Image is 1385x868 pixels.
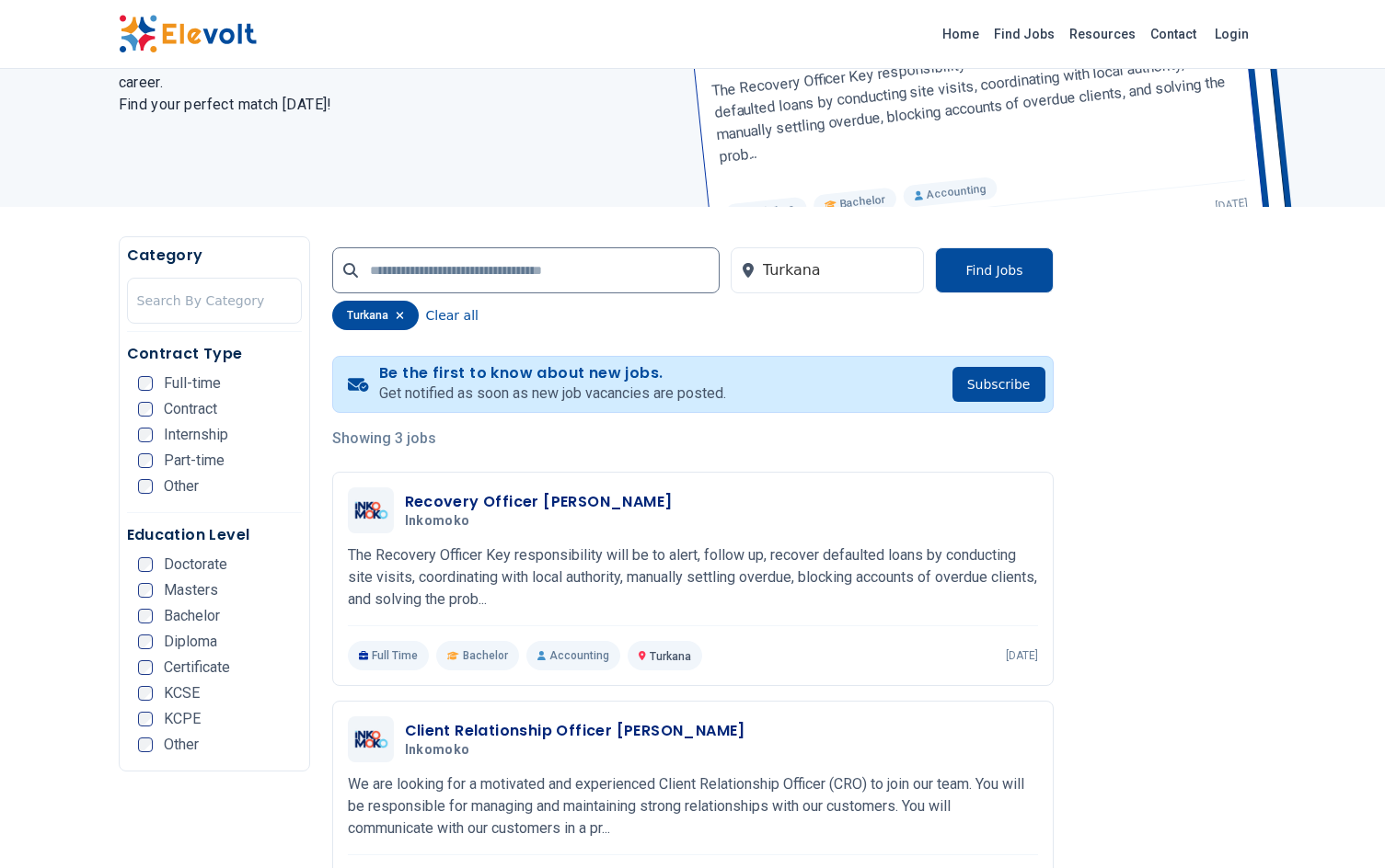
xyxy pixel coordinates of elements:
input: Other [138,479,153,494]
img: Inkomoko [352,721,389,758]
span: Diploma [164,634,217,649]
input: KCPE [138,712,153,726]
input: Internship [138,428,153,442]
h3: Client Relationship Officer [PERSON_NAME] [405,720,745,742]
div: turkana [332,301,419,330]
h4: Be the first to know about new jobs. [379,364,726,383]
span: Bachelor [164,609,220,623]
a: Resources [1062,19,1143,49]
img: Inkomoko [352,492,389,529]
span: Certificate [164,660,230,675]
span: Masters [164,583,218,598]
a: Home [935,19,987,49]
button: Clear all [426,301,479,330]
span: KCSE [164,686,200,701]
span: Other [164,479,199,494]
span: Part-time [164,453,225,468]
input: Diploma [138,634,153,649]
span: Other [164,737,199,752]
p: Showing 3 jobs [332,428,1054,450]
p: The Recovery Officer Key responsibility will be to alert, follow up, recover defaulted loans by c... [348,544,1038,611]
button: Subscribe [952,367,1045,402]
button: Find Jobs [935,247,1053,293]
p: [DATE] [1006,648,1038,663]
span: KCPE [164,712,201,726]
p: Accounting [526,641,620,670]
span: Internship [164,428,228,442]
span: Inkomoko [405,513,470,530]
span: Inkomoko [405,742,470,759]
input: Bachelor [138,609,153,623]
p: Get notified as soon as new job vacancies are posted. [379,383,726,405]
span: Doctorate [164,557,227,572]
h5: Category [127,245,302,267]
input: Full-time [138,376,153,391]
h3: Recovery Officer [PERSON_NAME] [405,491,673,513]
input: Other [138,737,153,752]
a: Contact [1143,19,1204,49]
h2: Explore exciting roles with leading companies and take the next big step in your career. Find you... [119,50,671,116]
span: Full-time [164,376,221,391]
iframe: Advertisement [1076,310,1267,862]
input: Contract [138,402,153,417]
input: KCSE [138,686,153,701]
input: Certificate [138,660,153,675]
p: We are looking for a motivated and experienced Client Relationship Officer (CRO) to join our team... [348,773,1038,839]
input: Doctorate [138,557,153,572]
span: Contract [164,402,217,417]
img: Elevolt [119,15,257,53]
input: Masters [138,583,153,598]
p: Full Time [348,641,430,670]
a: Login [1204,16,1260,52]
a: InkomokoRecovery Officer [PERSON_NAME]InkomokoThe Recovery Officer Key responsibility will be to ... [348,487,1038,670]
a: Find Jobs [987,19,1062,49]
h5: Education Level [127,524,302,546]
span: Bachelor [463,648,508,663]
input: Part-time [138,453,153,468]
h5: Contract Type [127,343,302,365]
span: Turkana [650,650,691,663]
iframe: Chat Widget [1293,780,1385,868]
